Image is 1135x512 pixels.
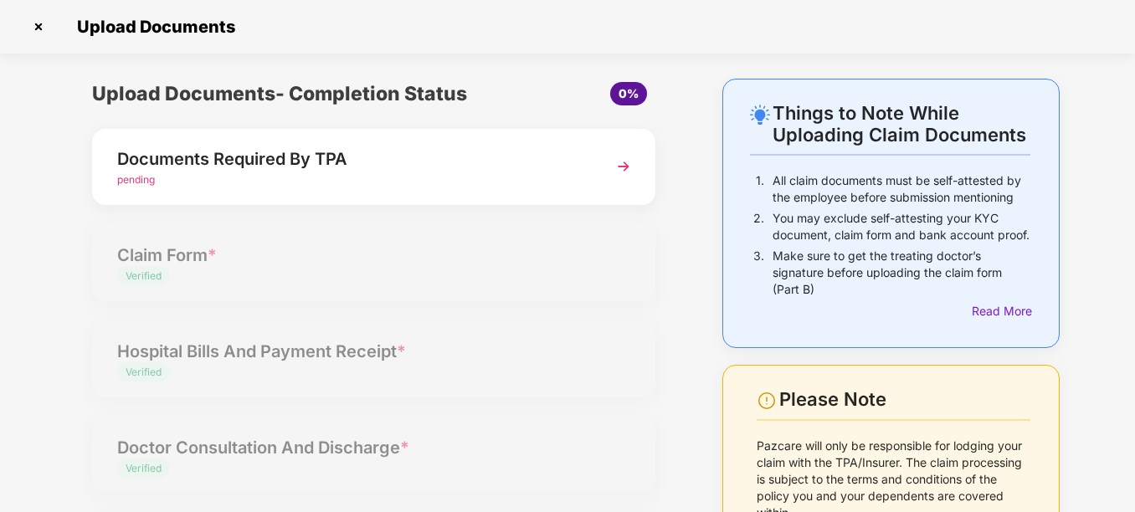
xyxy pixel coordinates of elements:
[92,79,467,109] div: Upload Documents- Completion Status
[773,172,1030,206] p: All claim documents must be self-attested by the employee before submission mentioning
[117,173,155,186] span: pending
[773,102,1030,146] div: Things to Note While Uploading Claim Documents
[609,151,639,182] img: svg+xml;base64,PHN2ZyBpZD0iTmV4dCIgeG1sbnM9Imh0dHA6Ly93d3cudzMub3JnLzIwMDAvc3ZnIiB3aWR0aD0iMzYiIG...
[117,146,587,172] div: Documents Required By TPA
[619,86,639,100] span: 0%
[60,17,244,37] span: Upload Documents
[779,388,1030,411] div: Please Note
[753,210,764,243] p: 2.
[756,172,764,206] p: 1.
[750,105,770,125] img: svg+xml;base64,PHN2ZyB4bWxucz0iaHR0cDovL3d3dy53My5vcmcvMjAwMC9zdmciIHdpZHRoPSIyNC4wOTMiIGhlaWdodD...
[773,210,1030,243] p: You may exclude self-attesting your KYC document, claim form and bank account proof.
[972,302,1030,320] div: Read More
[753,248,764,298] p: 3.
[757,391,777,411] img: svg+xml;base64,PHN2ZyBpZD0iV2FybmluZ18tXzI0eDI0IiBkYXRhLW5hbWU9Ildhcm5pbmcgLSAyNHgyNCIgeG1sbnM9Im...
[25,13,52,40] img: svg+xml;base64,PHN2ZyBpZD0iQ3Jvc3MtMzJ4MzIiIHhtbG5zPSJodHRwOi8vd3d3LnczLm9yZy8yMDAwL3N2ZyIgd2lkdG...
[773,248,1030,298] p: Make sure to get the treating doctor’s signature before uploading the claim form (Part B)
